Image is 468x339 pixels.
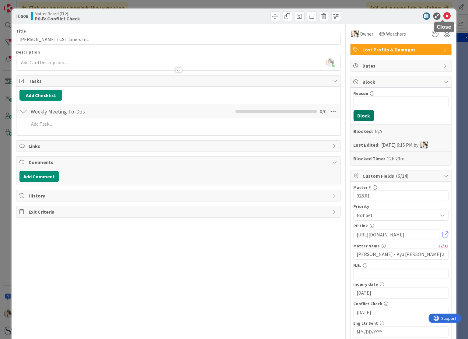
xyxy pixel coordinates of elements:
input: MM/DD/YYYY [357,307,445,318]
label: Matter # [354,185,371,190]
img: KT [421,141,428,149]
b: P0-B: Conflict Check [35,16,80,21]
label: Title [16,28,26,34]
span: Custom Fields [363,172,441,180]
label: N.B. [354,263,361,268]
div: N/A [375,128,382,135]
div: Priority [354,204,449,208]
span: ( 6/14 ) [396,173,409,179]
span: Not Set [357,211,435,219]
span: Comments [29,159,329,166]
div: PP Link [354,224,449,228]
span: Matter Board (FL2) [35,11,80,16]
span: History [29,192,329,199]
h5: Close [437,24,452,30]
button: Add Checklist [19,90,62,101]
label: Matter Name [354,243,380,249]
span: Owner [360,30,374,37]
span: Watchers [386,30,406,37]
div: Conflict Check [354,302,449,306]
button: Add Comment [19,171,59,182]
button: Block [354,110,374,121]
span: Lost Profits & Damages [363,46,441,53]
input: MM/DD/YYYY [357,288,445,298]
span: Dates [363,62,441,69]
input: type card name here... [16,34,341,45]
span: ID [16,12,28,20]
b: Last Edited: [354,141,380,149]
div: Inquiry date [354,282,449,286]
span: Exit Criteria [29,208,329,215]
span: Links [29,142,329,150]
div: [DATE] 6:15 PM by [382,141,428,149]
b: Blocked Time: [354,155,385,162]
img: khuw9Zwdgjik5dLLghHNcNXsaTe6KtJG.jpg [326,58,334,67]
div: 32 / 32 [388,243,449,249]
span: Description [16,49,40,55]
img: KT [351,30,359,37]
span: 0 / 0 [320,108,327,115]
b: Blocked: [354,128,373,135]
input: MM/DD/YYYY [357,327,445,337]
span: Tasks [29,77,329,85]
div: Eng Ltr Sent [354,321,449,325]
label: Reason [354,91,368,96]
div: 12h 23m [387,155,405,162]
span: Block [363,78,441,86]
b: 506 [21,13,28,19]
input: Add Checklist... [29,106,166,117]
span: Support [13,1,28,8]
